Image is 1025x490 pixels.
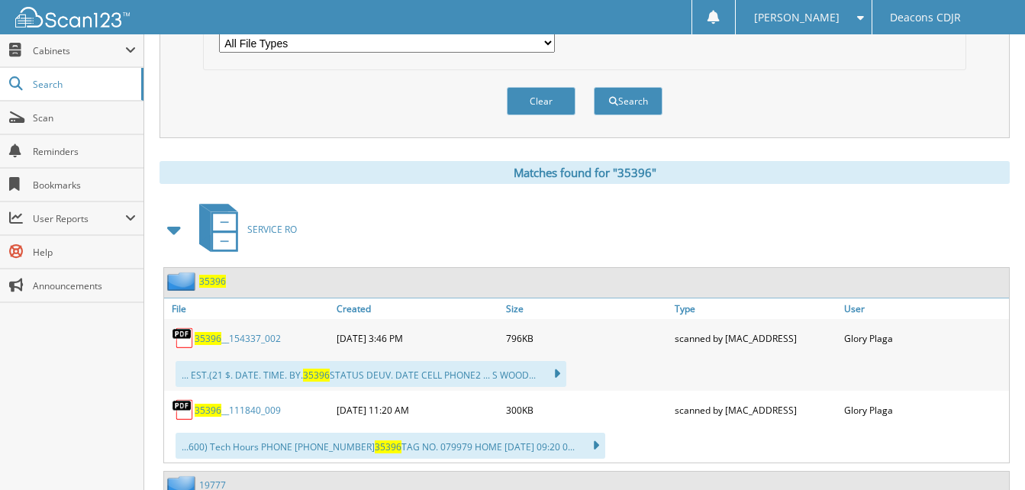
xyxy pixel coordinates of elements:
span: Reminders [33,145,136,158]
span: Deacons CDJR [890,13,961,22]
div: scanned by [MAC_ADDRESS] [671,323,840,353]
div: ...600) Tech Hours PHONE [PHONE_NUMBER] TAG NO. 079979 HOME [DATE] 09:20 0... [176,433,605,459]
img: PDF.png [172,398,195,421]
span: 35396 [303,369,330,382]
div: ... EST.(21 $. DATE. TIME. BY. STATUS DEUV. DATE CELL PHONE2 ... S WOOD... [176,361,566,387]
span: 35396 [375,440,401,453]
div: Matches found for "35396" [160,161,1010,184]
div: Glory Plaga [840,323,1009,353]
a: File [164,298,333,319]
div: [DATE] 11:20 AM [333,395,501,425]
span: 35396 [195,332,221,345]
div: Glory Plaga [840,395,1009,425]
a: Size [502,298,671,319]
a: 35396 [199,275,226,288]
span: Announcements [33,279,136,292]
img: scan123-logo-white.svg [15,7,130,27]
div: 796KB [502,323,671,353]
span: User Reports [33,212,125,225]
img: folder2.png [167,272,199,291]
button: Clear [507,87,575,115]
span: 35396 [195,404,221,417]
span: Help [33,246,136,259]
div: [DATE] 3:46 PM [333,323,501,353]
button: Search [594,87,662,115]
span: Scan [33,111,136,124]
a: Created [333,298,501,319]
span: Search [33,78,134,91]
a: SERVICE RO [190,199,297,260]
div: scanned by [MAC_ADDRESS] [671,395,840,425]
iframe: Chat Widget [949,417,1025,490]
a: 35396__111840_009 [195,404,281,417]
span: Cabinets [33,44,125,57]
span: SERVICE RO [247,223,297,236]
a: User [840,298,1009,319]
img: PDF.png [172,327,195,350]
a: 35396__154337_002 [195,332,281,345]
div: 300KB [502,395,671,425]
a: Type [671,298,840,319]
span: Bookmarks [33,179,136,192]
span: [PERSON_NAME] [754,13,840,22]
